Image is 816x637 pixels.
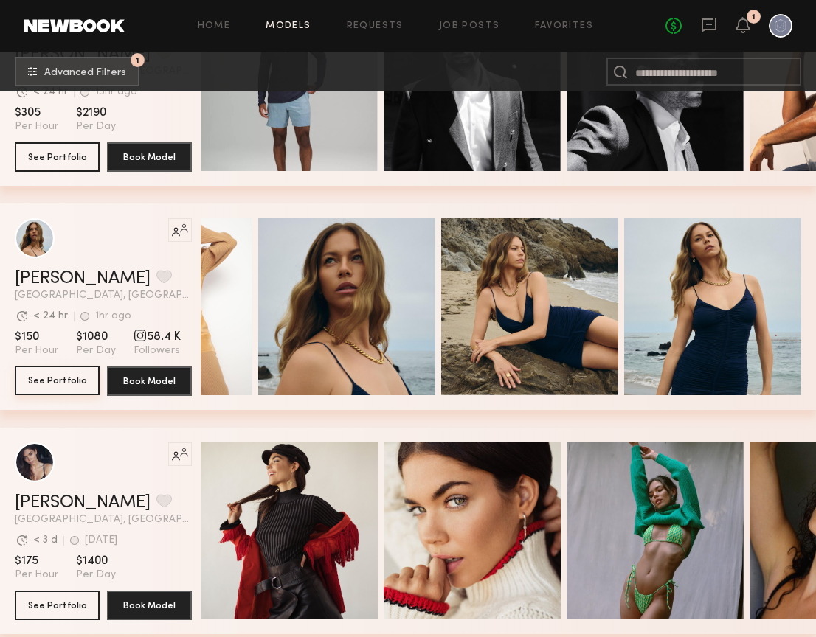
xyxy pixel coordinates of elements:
span: $2190 [76,105,116,120]
span: $150 [15,330,58,344]
span: [GEOGRAPHIC_DATA], [GEOGRAPHIC_DATA] [15,515,192,525]
button: See Portfolio [15,366,100,395]
span: 58.4 K [134,330,181,344]
button: Book Model [107,366,192,396]
button: 1Advanced Filters [15,57,139,86]
a: Models [266,21,311,31]
span: $1400 [76,554,116,568]
span: Per Day [76,344,116,358]
div: 1hr ago [95,311,131,321]
a: Job Posts [439,21,500,31]
div: < 24 hr [33,311,68,321]
span: 1 [136,57,139,63]
span: Followers [134,344,181,358]
div: [DATE] [85,535,117,546]
span: $175 [15,554,58,568]
div: 1 [752,13,756,21]
div: < 3 d [33,535,58,546]
span: [GEOGRAPHIC_DATA], [GEOGRAPHIC_DATA] [15,290,192,301]
span: Per Hour [15,568,58,582]
span: Per Hour [15,120,58,133]
a: [PERSON_NAME] [15,270,151,288]
a: Home [198,21,231,31]
button: Book Model [107,142,192,172]
div: 15hr ago [95,87,137,97]
a: Favorites [535,21,593,31]
span: Advanced Filters [44,68,126,78]
div: < 24 hr [33,87,68,97]
button: See Portfolio [15,591,100,620]
a: See Portfolio [15,366,100,396]
button: See Portfolio [15,142,100,172]
a: [PERSON_NAME] [15,494,151,512]
span: Per Day [76,120,116,133]
span: $305 [15,105,58,120]
span: Per Hour [15,344,58,358]
span: Per Day [76,568,116,582]
span: $1080 [76,330,116,344]
button: Book Model [107,591,192,620]
a: Requests [347,21,404,31]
